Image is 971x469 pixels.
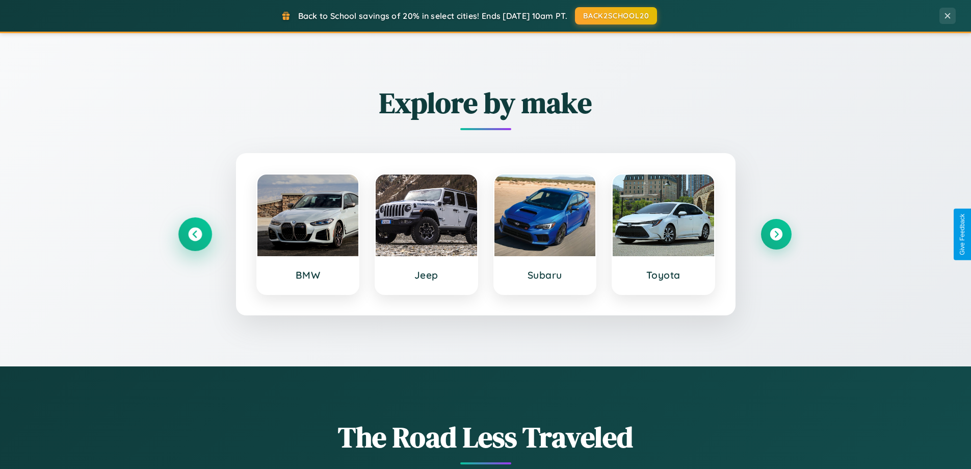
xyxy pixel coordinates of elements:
[505,269,586,281] h3: Subaru
[180,83,792,122] h2: Explore by make
[575,7,657,24] button: BACK2SCHOOL20
[959,214,966,255] div: Give Feedback
[180,417,792,457] h1: The Road Less Traveled
[298,11,567,21] span: Back to School savings of 20% in select cities! Ends [DATE] 10am PT.
[268,269,349,281] h3: BMW
[386,269,467,281] h3: Jeep
[623,269,704,281] h3: Toyota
